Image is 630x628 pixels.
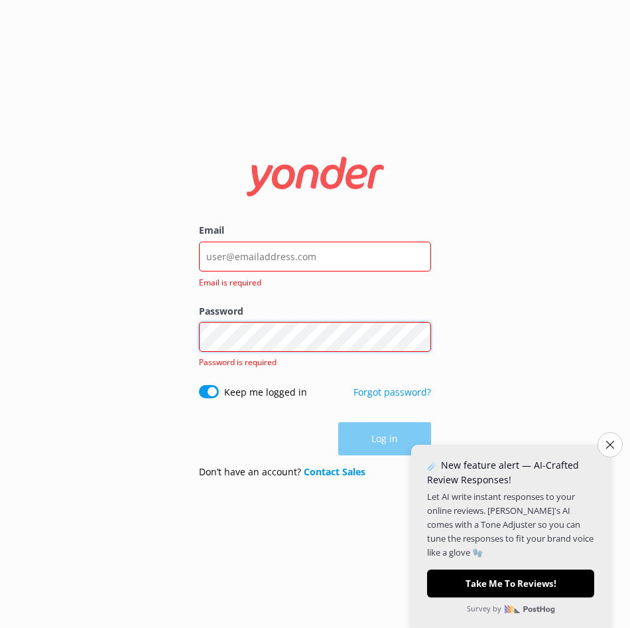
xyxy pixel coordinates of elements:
[199,356,277,368] span: Password is required
[199,304,431,319] label: Password
[199,223,431,238] label: Email
[224,385,307,400] label: Keep me logged in
[405,324,431,351] button: Show password
[304,465,365,478] a: Contact Sales
[199,242,431,272] input: user@emailaddress.com
[199,276,423,289] span: Email is required
[199,465,365,479] p: Don’t have an account?
[353,386,431,398] a: Forgot password?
